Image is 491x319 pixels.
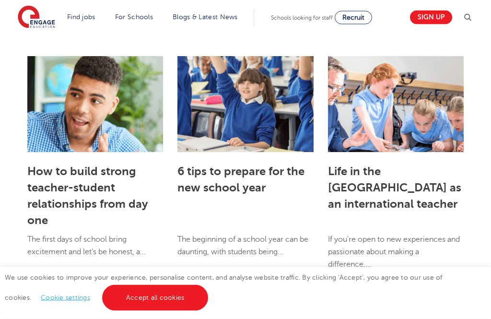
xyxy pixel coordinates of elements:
a: Find jobs [67,13,95,21]
p: The beginning of a school year can be daunting, with students being... [177,234,313,269]
p: If you're open to new experiences and passionate about making a difference,... [328,234,464,281]
span: Recruit [342,14,364,21]
span: We use cookies to improve your experience, personalise content, and analyse website traffic. By c... [5,274,443,301]
a: How to build strong teacher-student relationships from day one [27,165,148,227]
a: Accept all cookies [102,285,209,311]
span: Schools looking for staff [271,14,333,21]
a: For Schools [115,13,153,21]
a: Cookie settings [41,294,90,301]
a: Blogs & Latest News [173,13,238,21]
img: Engage Education [18,6,55,30]
a: 6 tips to prepare for the new school year [177,165,304,195]
a: Recruit [335,11,372,24]
a: Life in the [GEOGRAPHIC_DATA] as an international teacher [328,165,461,211]
p: The first days of school bring excitement and let’s be honest, a... [27,234,163,269]
a: Sign up [410,11,452,24]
